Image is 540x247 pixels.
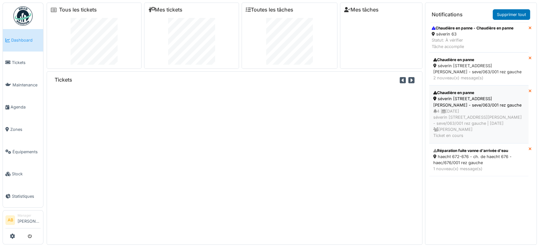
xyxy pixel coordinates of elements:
span: Dashboard [11,37,41,43]
div: Manager [18,213,41,218]
a: Maintenance [3,74,43,96]
div: 2 nouveau(x) message(s) [433,75,524,81]
a: Zones [3,118,43,141]
a: Statistiques [3,185,43,208]
a: Stock [3,163,43,185]
a: Réparation fuite vanne d'arrivée d'eau haecht 672-676 - ch. de haecht 676 - haec/676/001 rez gauc... [429,143,528,177]
div: séverin [STREET_ADDRESS][PERSON_NAME] - seve/063/001 rez gauche [433,63,524,75]
a: Agenda [3,96,43,118]
a: AB Manager[PERSON_NAME] [5,213,41,228]
a: Dashboard [3,29,43,52]
span: Stock [12,171,41,177]
a: Mes tickets [148,7,182,13]
li: AB [5,215,15,225]
span: Zones [10,126,41,132]
span: Tickets [12,60,41,66]
span: Statistiques [12,193,41,199]
a: Équipements [3,140,43,163]
div: Statut: À vérifier Tâche accomplie [432,37,513,49]
div: 1 nouveau(x) message(s) [433,166,524,172]
a: Chaudière en panne séverin [STREET_ADDRESS][PERSON_NAME] - seve/063/001 rez gauche 4 |[DATE]séver... [429,85,528,143]
a: Chaudière en panne - Chaudière en panne séverin 63 Statut: À vérifierTâche accomplie [429,22,528,52]
span: Maintenance [12,82,41,88]
h6: Notifications [432,12,463,18]
img: Badge_color-CXgf-gQk.svg [13,6,33,26]
div: séverin [STREET_ADDRESS][PERSON_NAME] - seve/063/001 rez gauche [433,96,524,108]
a: Supprimer tout [493,9,530,20]
a: Toutes les tâches [246,7,293,13]
div: 4 | [DATE] séverin [STREET_ADDRESS][PERSON_NAME] - seve/063/001 rez gauche | [DATE] [PERSON_NAME]... [433,108,524,139]
div: Réparation fuite vanne d'arrivée d'eau [433,148,524,154]
div: Chaudière en panne - Chaudière en panne [432,25,513,31]
a: Tous les tickets [59,7,97,13]
span: Équipements [12,149,41,155]
a: Chaudière en panne séverin [STREET_ADDRESS][PERSON_NAME] - seve/063/001 rez gauche 2 nouveau(x) m... [429,52,528,86]
div: séverin 63 [432,31,513,37]
a: Mes tâches [344,7,379,13]
div: haecht 672-676 - ch. de haecht 676 - haec/676/001 rez gauche [433,154,524,166]
span: Agenda [11,104,41,110]
h6: Tickets [55,77,72,83]
div: Chaudière en panne [433,57,524,63]
a: Tickets [3,52,43,74]
li: [PERSON_NAME] [18,213,41,227]
div: Chaudière en panne [433,90,524,96]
